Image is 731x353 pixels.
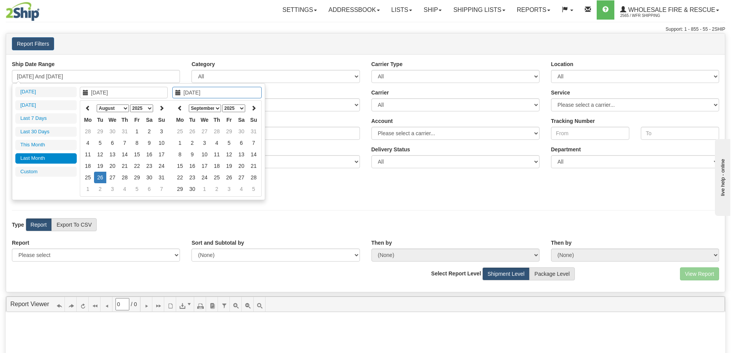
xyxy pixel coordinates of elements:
[155,137,168,149] td: 10
[223,137,235,149] td: 5
[620,12,678,20] span: 2565 / WFR Shipping
[119,160,131,172] td: 21
[186,183,198,195] td: 30
[174,183,186,195] td: 29
[211,149,223,160] td: 11
[12,239,29,247] label: Report
[186,160,198,172] td: 16
[119,172,131,183] td: 28
[106,172,119,183] td: 27
[131,114,143,126] th: Fr
[235,114,248,126] th: Sa
[614,0,725,20] a: WHOLESALE FIRE & RESCUE 2565 / WFR Shipping
[143,126,155,137] td: 2
[106,137,119,149] td: 6
[143,172,155,183] td: 30
[551,89,570,96] label: Service
[431,270,481,277] label: Select Report Level
[94,126,106,137] td: 29
[447,0,511,20] a: Shipping lists
[191,239,244,247] label: Sort and Subtotal by
[198,114,211,126] th: We
[371,117,393,125] label: Account
[482,267,530,280] label: Shipment Level
[248,126,260,137] td: 31
[174,172,186,183] td: 22
[119,183,131,195] td: 4
[15,87,77,97] li: [DATE]
[223,149,235,160] td: 12
[551,60,573,68] label: Location
[155,149,168,160] td: 17
[131,137,143,149] td: 8
[12,221,24,229] label: Type
[6,26,725,33] div: Support: 1 - 855 - 55 - 2SHIP
[386,0,418,20] a: Lists
[15,100,77,111] li: [DATE]
[119,149,131,160] td: 14
[143,149,155,160] td: 16
[371,146,410,153] label: Please ensure data set in report has been RECENTLY tracked from your Shipment History
[94,137,106,149] td: 5
[12,60,54,68] label: Ship Date Range
[15,127,77,137] li: Last 30 Days
[626,7,715,13] span: WHOLESALE FIRE & RESCUE
[82,160,94,172] td: 18
[6,7,71,12] div: live help - online
[211,114,223,126] th: Th
[143,183,155,195] td: 6
[186,114,198,126] th: Tu
[15,153,77,164] li: Last Month
[82,172,94,183] td: 25
[155,160,168,172] td: 24
[186,172,198,183] td: 23
[106,114,119,126] th: We
[186,149,198,160] td: 9
[82,149,94,160] td: 11
[82,114,94,126] th: Mo
[94,160,106,172] td: 19
[198,160,211,172] td: 17
[371,60,403,68] label: Carrier Type
[106,160,119,172] td: 20
[211,183,223,195] td: 2
[143,137,155,149] td: 9
[323,0,386,20] a: Addressbook
[155,172,168,183] td: 31
[235,149,248,160] td: 13
[551,117,595,125] label: Tracking Number
[248,172,260,183] td: 28
[198,126,211,137] td: 27
[211,172,223,183] td: 25
[198,149,211,160] td: 10
[155,183,168,195] td: 7
[211,160,223,172] td: 18
[186,137,198,149] td: 2
[131,160,143,172] td: 22
[174,126,186,137] td: 25
[277,0,323,20] a: Settings
[235,126,248,137] td: 30
[6,2,40,21] img: logo2565.jpg
[371,89,389,96] label: Carrier
[15,140,77,150] li: This Month
[223,160,235,172] td: 19
[106,149,119,160] td: 13
[235,183,248,195] td: 4
[82,126,94,137] td: 28
[155,114,168,126] th: Su
[680,267,719,280] button: View Report
[106,126,119,137] td: 30
[94,183,106,195] td: 2
[235,137,248,149] td: 6
[641,127,719,140] input: To
[248,183,260,195] td: 5
[248,149,260,160] td: 14
[248,160,260,172] td: 21
[235,172,248,183] td: 27
[174,114,186,126] th: Mo
[186,126,198,137] td: 26
[248,137,260,149] td: 7
[551,239,572,247] label: Then by
[155,126,168,137] td: 3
